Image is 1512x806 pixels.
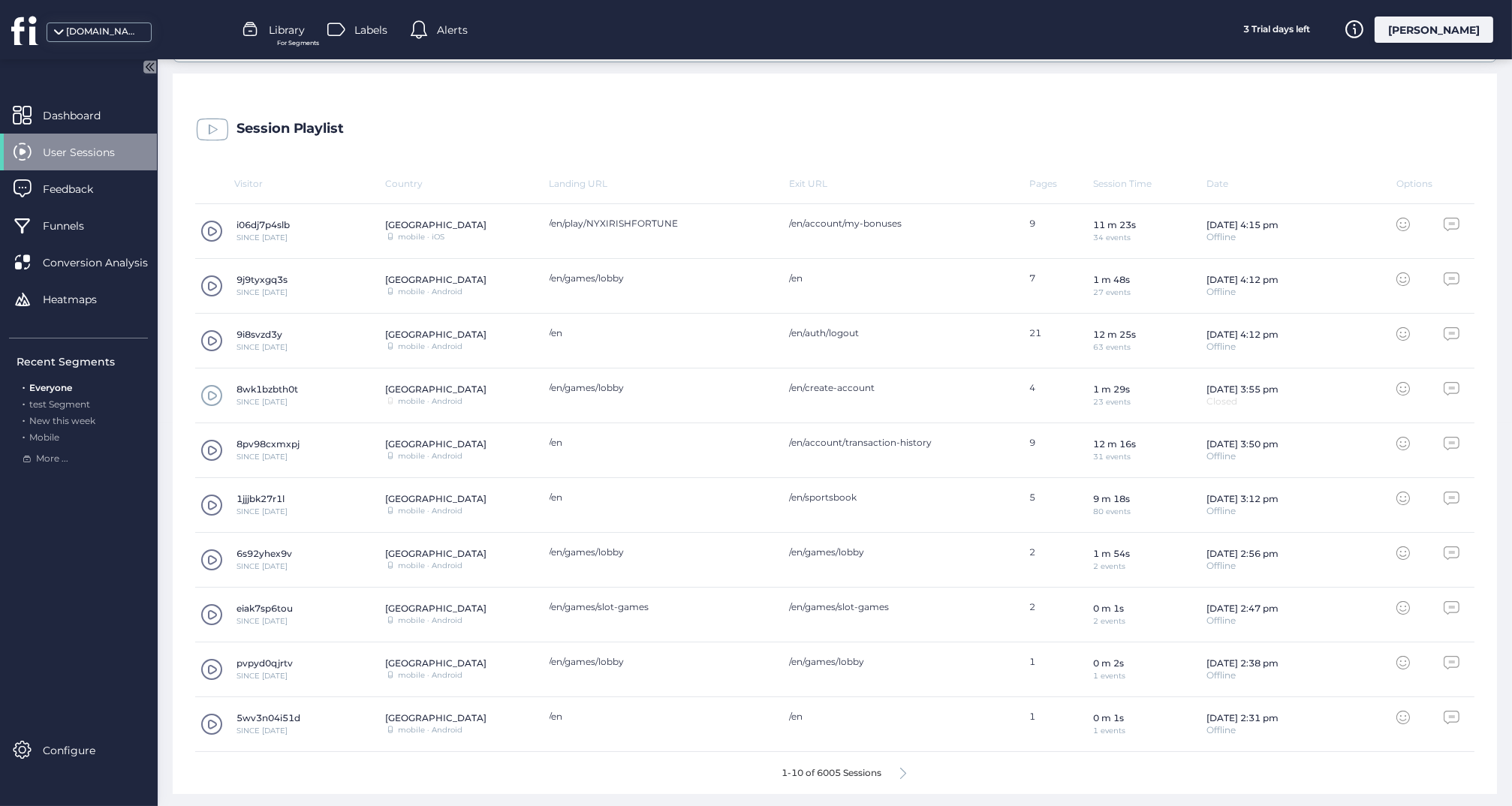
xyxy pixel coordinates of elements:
span: . [23,412,25,426]
div: 23 events [1093,398,1131,406]
div: [GEOGRAPHIC_DATA] [385,219,486,230]
div: [DATE] 3:55 pm [1206,383,1279,395]
div: 0 m 1s [1093,712,1125,723]
div: Offline [1206,342,1279,351]
div: 1 events [1093,672,1125,680]
span: Feedback [43,181,116,197]
div: 1-10 of 6005 Sessions [782,768,881,777]
div: /en/sportsbook [789,492,1014,503]
div: [PERSON_NAME] [1375,17,1493,43]
div: 9 [1029,218,1092,245]
span: Library [269,22,305,38]
div: 9 m 18s [1093,493,1131,504]
div: SINCE [DATE] [236,508,288,516]
div: 8wk1bzbth0t [236,383,298,395]
div: Visitor [195,178,385,189]
div: 7 [1029,272,1092,299]
div: /en/auth/logout [789,327,1014,338]
div: 27 events [1093,289,1131,296]
div: mobile · Android [398,726,462,734]
div: [GEOGRAPHIC_DATA] [385,657,486,669]
div: /en/play/NYXIRISHFORTUNE [550,218,775,229]
div: SINCE [DATE] [236,398,298,406]
div: [GEOGRAPHIC_DATA] [385,603,486,614]
div: [GEOGRAPHIC_DATA] [385,712,486,723]
div: 2 events [1093,563,1130,570]
div: mobile · Android [398,562,462,570]
div: mobile · Android [398,617,462,624]
span: test Segment [29,398,90,410]
div: 9 [1029,437,1092,464]
div: 1 [1029,711,1092,738]
div: mobile · Android [398,398,462,405]
div: Closed [1206,397,1279,406]
div: mobile · Android [398,288,462,296]
div: 6s92yhex9v [236,548,292,559]
div: Offline [1206,561,1279,570]
span: . [23,395,25,410]
div: /en/games/lobby [789,656,1014,667]
div: 63 events [1093,344,1136,351]
div: 1 m 29s [1093,383,1131,395]
div: 5 [1029,492,1092,519]
span: Heatmaps [43,291,119,308]
div: /en/games/lobby [550,546,775,558]
span: Everyone [29,382,72,393]
span: . [23,379,25,393]
div: Offline [1206,287,1279,296]
div: Offline [1206,726,1279,735]
div: 9j9tyxgq3s [236,274,288,285]
div: 1 m 48s [1093,274,1131,285]
div: Pages [1029,178,1092,189]
div: 9i8svzd3y [236,329,288,340]
div: 12 m 16s [1093,438,1136,450]
div: /en [789,272,1014,284]
div: /en [550,492,775,503]
div: 12 m 25s [1093,329,1136,340]
div: 3 Trial days left [1221,17,1333,43]
div: 0 m 2s [1093,657,1125,669]
span: Labels [354,22,387,38]
span: Conversion Analysis [43,254,170,271]
div: 1 [1029,656,1092,683]
div: Exit URL [789,178,1029,189]
span: . [23,429,25,443]
span: For Segments [277,38,319,48]
div: 1jjjbk27r1l [236,493,288,504]
div: Date [1206,178,1396,189]
div: /en/games/slot-games [550,601,775,612]
div: /en/create-account [789,382,1014,393]
div: eiak7sp6tou [236,603,293,614]
div: 0 m 1s [1093,603,1125,614]
div: Session Playlist [236,122,344,137]
div: /en [789,711,1014,722]
div: 2 [1029,546,1092,573]
div: [GEOGRAPHIC_DATA] [385,548,486,559]
div: [DOMAIN_NAME] [66,25,141,39]
div: /en/games/slot-games [789,601,1014,612]
div: Offline [1206,452,1279,461]
div: mobile · Android [398,507,462,515]
div: /en/games/lobby [550,656,775,667]
div: 1 events [1093,727,1125,735]
div: 2 [1029,601,1092,628]
div: 8pv98cxmxpj [236,438,300,450]
div: 4 [1029,382,1092,409]
span: More ... [36,452,68,466]
div: SINCE [DATE] [236,672,293,680]
div: Offline [1206,507,1279,516]
div: [GEOGRAPHIC_DATA] [385,383,486,395]
div: SINCE [DATE] [236,234,290,242]
span: User Sessions [43,144,137,161]
div: /en/games/lobby [789,546,1014,558]
div: /en/games/lobby [550,272,775,284]
span: Dashboard [43,107,123,124]
div: /en/games/lobby [550,382,775,393]
div: [GEOGRAPHIC_DATA] [385,493,486,504]
span: Mobile [29,432,59,443]
div: mobile · Android [398,343,462,350]
div: 21 [1029,327,1092,354]
div: mobile · iOS [398,233,444,241]
div: 11 m 23s [1093,219,1136,230]
div: Landing URL [550,178,790,189]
